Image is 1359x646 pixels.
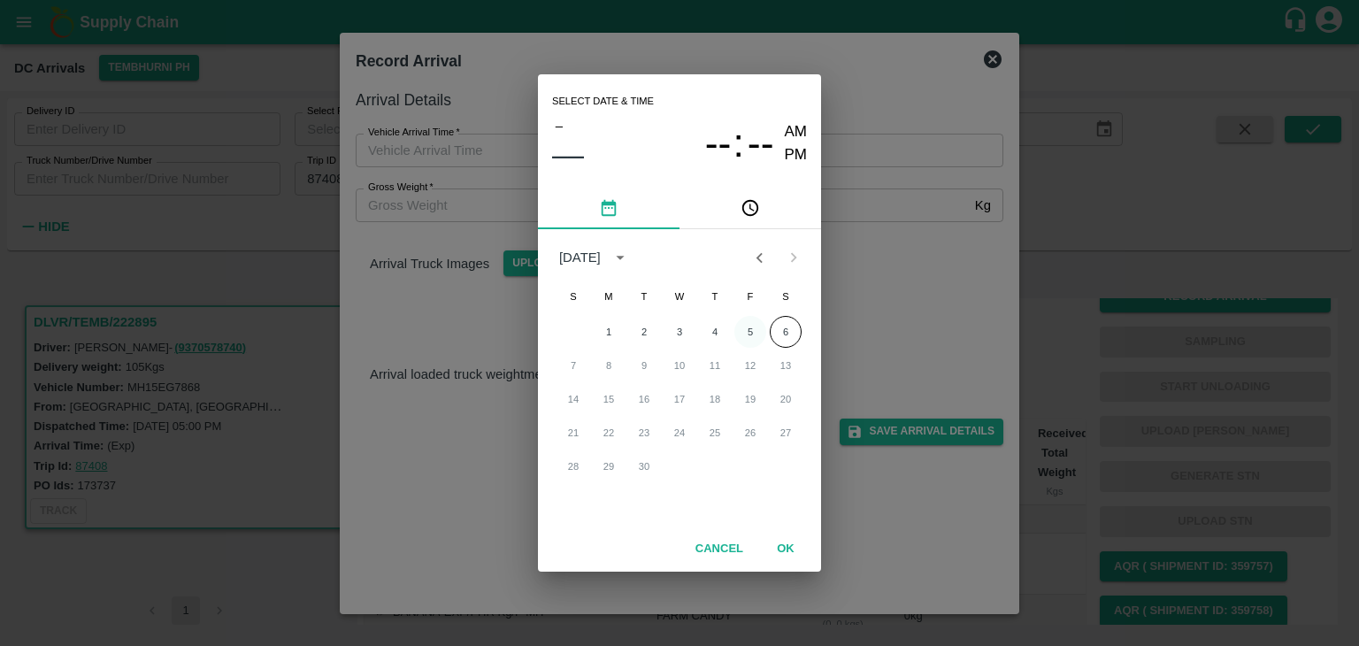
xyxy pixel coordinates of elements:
[734,279,766,314] span: Friday
[705,120,732,166] span: --
[552,114,566,137] button: –
[606,243,634,272] button: calendar view is open, switch to year view
[733,120,743,167] span: :
[742,241,776,274] button: Previous month
[757,534,814,565] button: OK
[538,187,679,229] button: pick date
[679,187,821,229] button: pick time
[785,143,808,167] button: PM
[770,316,802,348] button: 6
[734,316,766,348] button: 5
[664,316,695,348] button: 3
[628,316,660,348] button: 2
[699,279,731,314] span: Thursday
[552,137,584,173] button: ––
[688,534,750,565] button: Cancel
[770,279,802,314] span: Saturday
[705,120,732,167] button: --
[748,120,774,167] button: --
[557,279,589,314] span: Sunday
[556,114,563,137] span: –
[559,248,601,267] div: [DATE]
[664,279,695,314] span: Wednesday
[628,279,660,314] span: Tuesday
[785,120,808,144] button: AM
[699,316,731,348] button: 4
[552,88,654,115] span: Select date & time
[593,316,625,348] button: 1
[748,120,774,166] span: --
[593,279,625,314] span: Monday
